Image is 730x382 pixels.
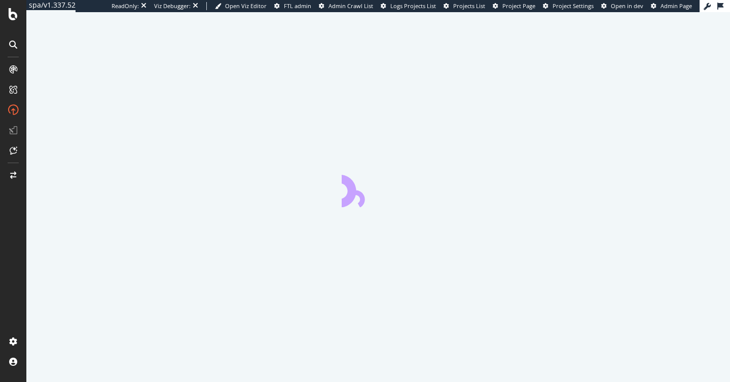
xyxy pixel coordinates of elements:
[651,2,692,10] a: Admin Page
[154,2,191,10] div: Viz Debugger:
[611,2,643,10] span: Open in dev
[319,2,373,10] a: Admin Crawl List
[215,2,267,10] a: Open Viz Editor
[284,2,311,10] span: FTL admin
[493,2,535,10] a: Project Page
[444,2,485,10] a: Projects List
[328,2,373,10] span: Admin Crawl List
[390,2,436,10] span: Logs Projects List
[453,2,485,10] span: Projects List
[601,2,643,10] a: Open in dev
[543,2,594,10] a: Project Settings
[661,2,692,10] span: Admin Page
[502,2,535,10] span: Project Page
[381,2,436,10] a: Logs Projects List
[342,171,415,207] div: animation
[274,2,311,10] a: FTL admin
[225,2,267,10] span: Open Viz Editor
[112,2,139,10] div: ReadOnly:
[553,2,594,10] span: Project Settings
